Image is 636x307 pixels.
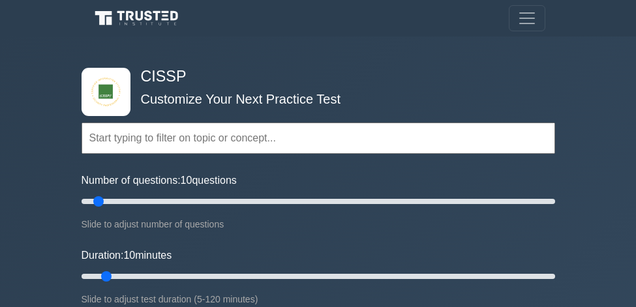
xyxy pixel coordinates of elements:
span: 10 [181,175,192,186]
h4: CISSP [136,68,491,86]
div: Slide to adjust test duration (5-120 minutes) [82,291,555,307]
div: Slide to adjust number of questions [82,216,555,232]
input: Start typing to filter on topic or concept... [82,123,555,154]
label: Duration: minutes [82,248,172,263]
label: Number of questions: questions [82,173,237,188]
span: 10 [123,250,135,261]
button: Toggle navigation [509,5,545,31]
